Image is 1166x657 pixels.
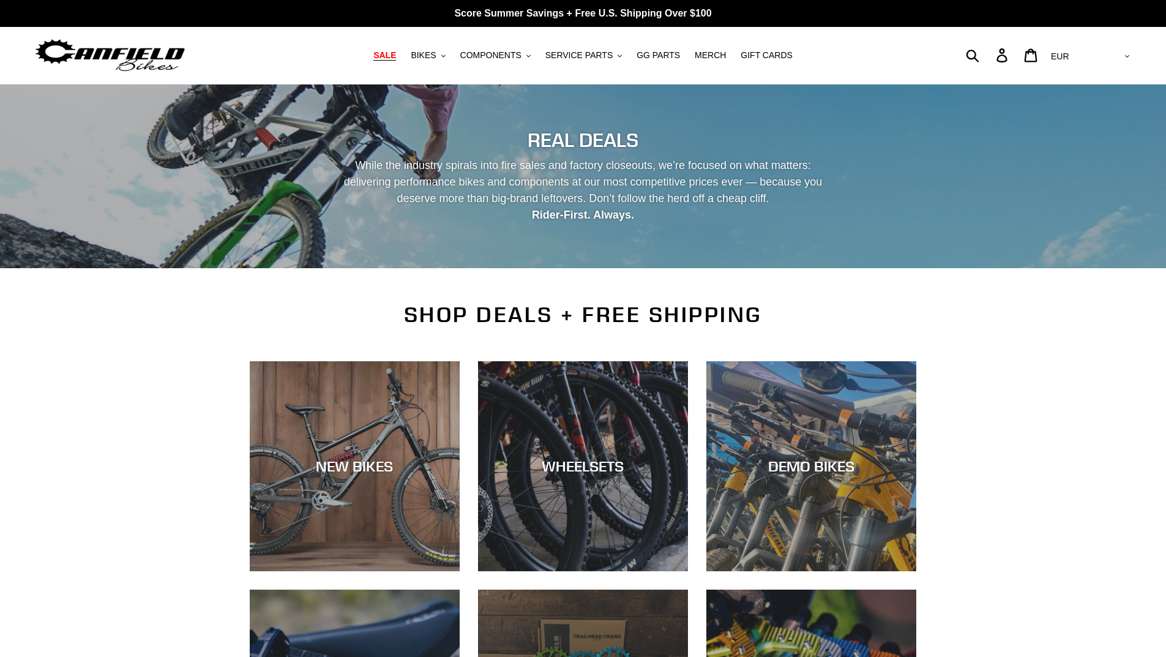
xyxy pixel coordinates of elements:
[706,361,916,571] a: DEMO BIKES
[478,361,688,571] a: WHEELSETS
[973,42,1004,69] input: Search
[637,50,680,61] span: GG PARTS
[539,47,628,64] button: SERVICE PARTS
[250,129,917,152] h2: REAL DEALS
[454,47,537,64] button: COMPONENTS
[250,457,460,475] div: NEW BIKES
[532,209,634,221] strong: Rider-First. Always.
[333,157,834,223] p: While the industry spirals into fire sales and factory closeouts, we’re focused on what matters: ...
[630,47,686,64] a: GG PARTS
[734,47,799,64] a: GIFT CARDS
[405,47,451,64] button: BIKES
[34,36,187,75] img: Canfield Bikes
[478,457,688,475] div: WHEELSETS
[373,50,396,61] span: SALE
[741,50,793,61] span: GIFT CARDS
[250,361,460,571] a: NEW BIKES
[706,457,916,475] div: DEMO BIKES
[460,50,521,61] span: COMPONENTS
[411,50,436,61] span: BIKES
[367,47,402,64] a: SALE
[250,302,917,328] h2: SHOP DEALS + FREE SHIPPING
[545,50,613,61] span: SERVICE PARTS
[695,50,726,61] span: MERCH
[689,47,732,64] a: MERCH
